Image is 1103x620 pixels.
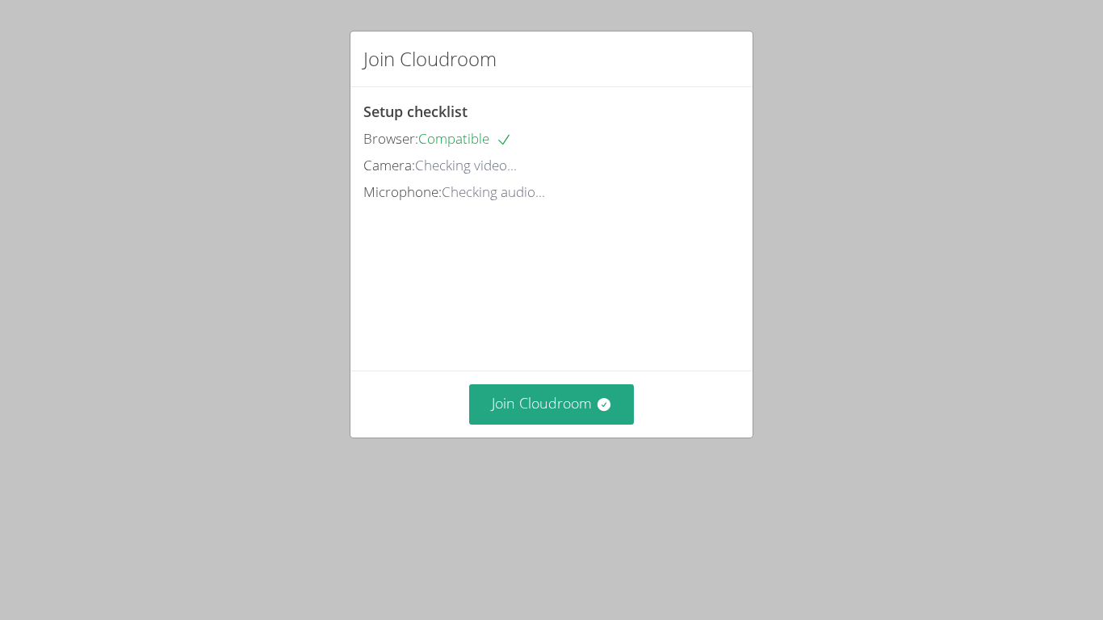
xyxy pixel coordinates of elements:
span: Browser: [363,129,418,148]
span: Compatible [418,129,512,148]
span: Microphone: [363,182,442,201]
button: Join Cloudroom [469,384,635,424]
span: Setup checklist [363,102,468,121]
span: Camera: [363,156,415,174]
span: Checking video... [415,156,517,174]
span: Checking audio... [442,182,545,201]
h2: Join Cloudroom [363,44,497,73]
